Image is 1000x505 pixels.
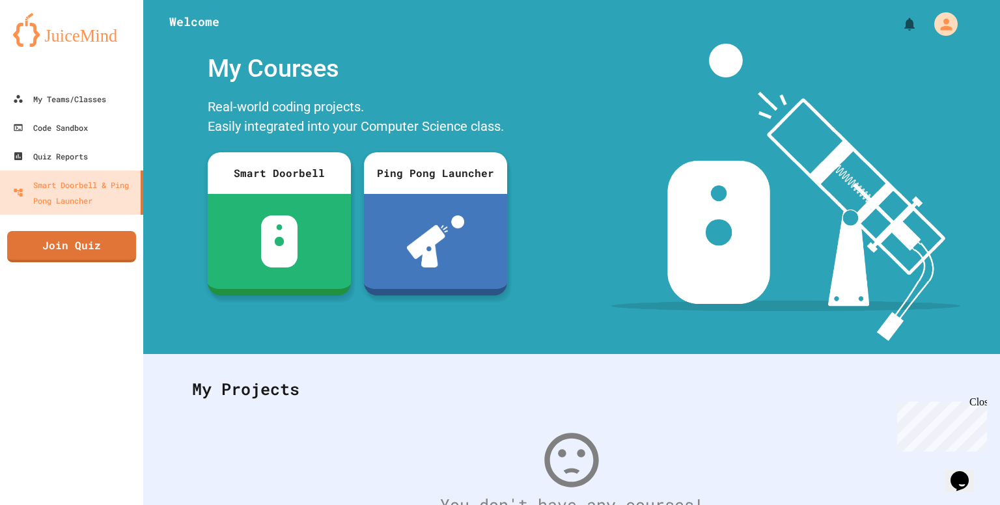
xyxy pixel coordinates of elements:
[13,91,106,107] div: My Teams/Classes
[921,9,961,39] div: My Account
[13,148,88,164] div: Quiz Reports
[208,152,351,194] div: Smart Doorbell
[611,44,960,341] img: banner-image-my-projects.png
[13,120,88,135] div: Code Sandbox
[13,13,130,47] img: logo-orange.svg
[878,13,921,35] div: My Notifications
[7,231,136,262] a: Join Quiz
[892,396,987,452] iframe: chat widget
[261,215,298,267] img: sdb-white.svg
[407,215,465,267] img: ppl-with-ball.png
[201,44,514,94] div: My Courses
[945,453,987,492] iframe: chat widget
[5,5,90,83] div: Chat with us now!Close
[364,152,507,194] div: Ping Pong Launcher
[179,364,964,415] div: My Projects
[13,177,135,208] div: Smart Doorbell & Ping Pong Launcher
[201,94,514,143] div: Real-world coding projects. Easily integrated into your Computer Science class.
